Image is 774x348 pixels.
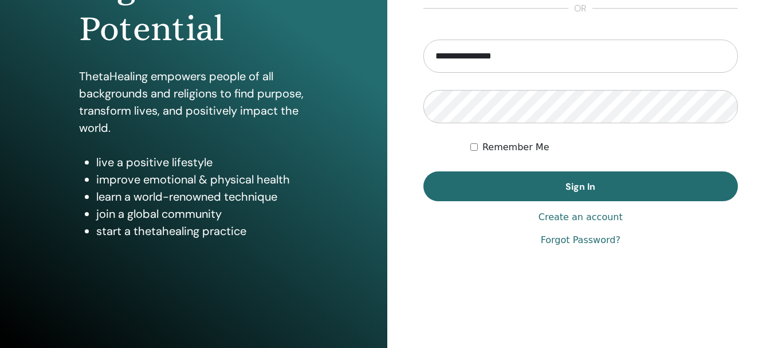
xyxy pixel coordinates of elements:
a: Forgot Password? [541,233,620,247]
li: live a positive lifestyle [96,154,308,171]
li: join a global community [96,205,308,222]
li: start a thetahealing practice [96,222,308,240]
div: Keep me authenticated indefinitely or until I manually logout [470,140,738,154]
li: improve emotional & physical health [96,171,308,188]
li: learn a world-renowned technique [96,188,308,205]
a: Create an account [539,210,623,224]
span: or [568,2,592,15]
button: Sign In [423,171,738,201]
span: Sign In [565,181,595,193]
p: ThetaHealing empowers people of all backgrounds and religions to find purpose, transform lives, a... [79,68,308,136]
label: Remember Me [482,140,549,154]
